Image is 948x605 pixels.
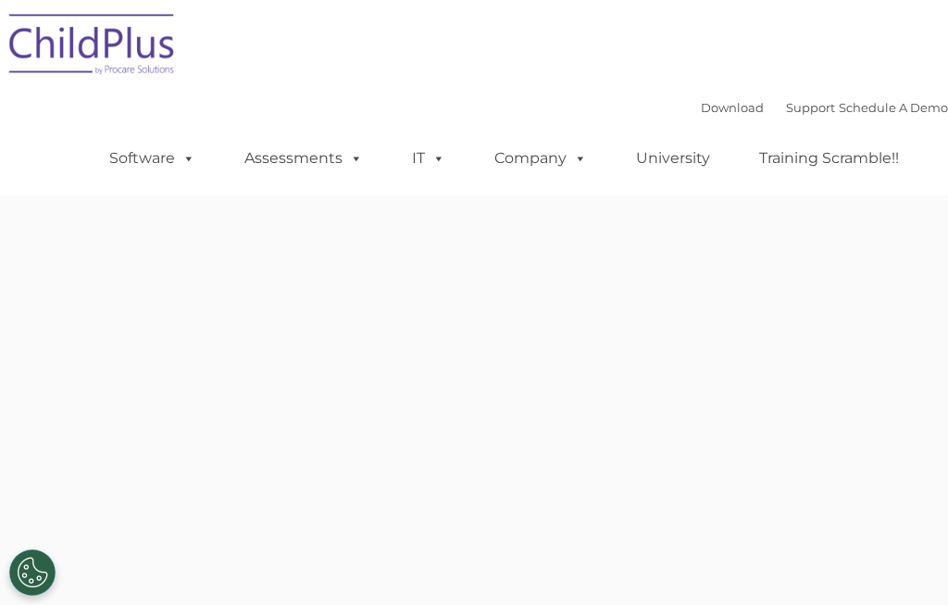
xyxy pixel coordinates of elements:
a: Download [701,100,764,115]
a: Schedule A Demo [839,100,948,115]
a: Training Scramble!! [741,140,917,177]
a: Support [786,100,835,115]
button: Cookies Settings [9,549,56,596]
font: | [701,100,948,115]
a: Software [91,140,214,177]
a: University [617,140,729,177]
a: Assessments [226,140,381,177]
a: IT [393,140,464,177]
a: Company [476,140,605,177]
